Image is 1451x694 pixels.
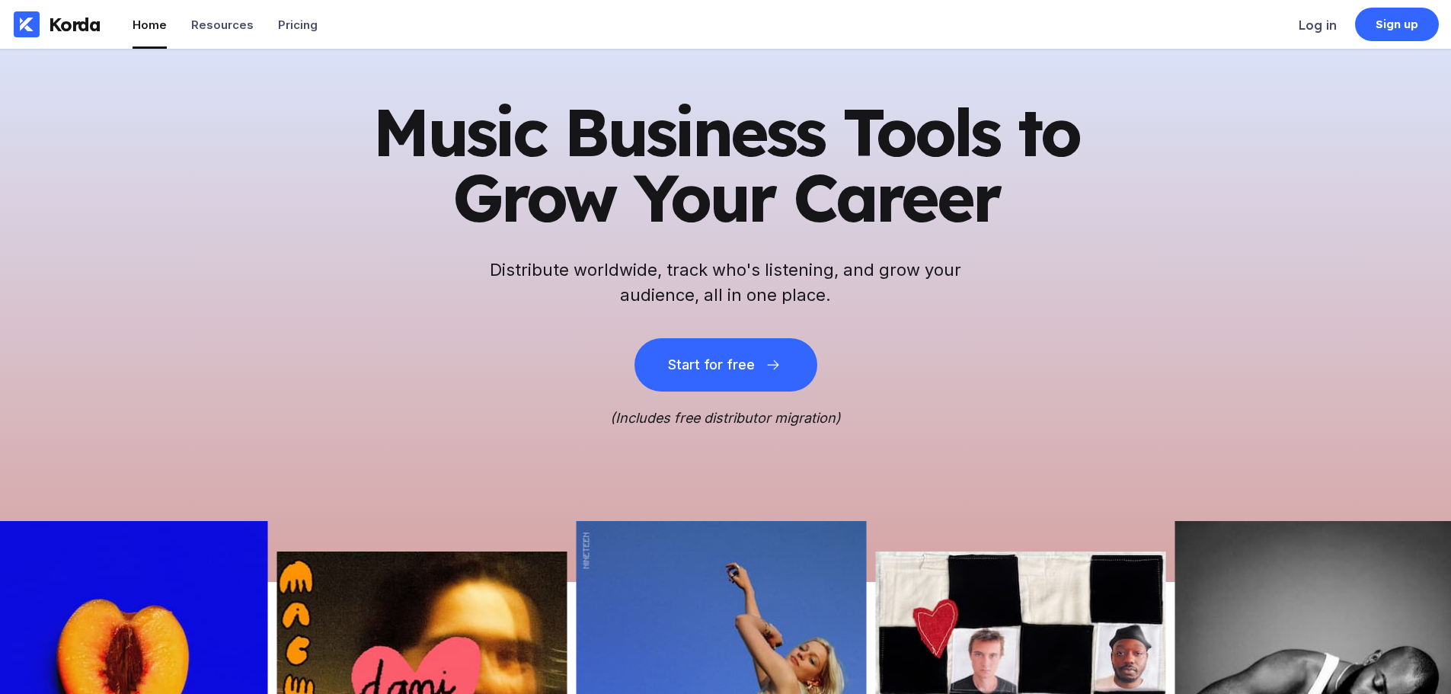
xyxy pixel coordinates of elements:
[278,18,318,32] div: Pricing
[1355,8,1439,41] a: Sign up
[610,410,841,426] i: (Includes free distributor migration)
[133,18,167,32] div: Home
[482,257,970,308] h2: Distribute worldwide, track who's listening, and grow your audience, all in one place.
[353,99,1099,230] h1: Music Business Tools to Grow Your Career
[49,13,101,36] div: Korda
[1299,18,1337,33] div: Log in
[668,357,755,373] div: Start for free
[191,18,254,32] div: Resources
[634,338,817,392] button: Start for free
[1376,17,1419,32] div: Sign up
